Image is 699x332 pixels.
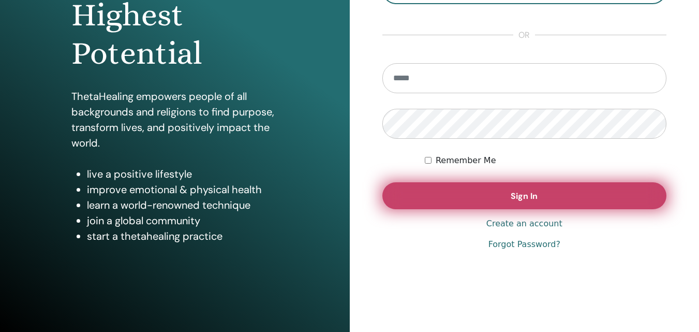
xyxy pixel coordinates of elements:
[382,182,667,209] button: Sign In
[511,191,538,201] span: Sign In
[87,228,278,244] li: start a thetahealing practice
[71,89,278,151] p: ThetaHealing empowers people of all backgrounds and religions to find purpose, transform lives, a...
[436,154,496,167] label: Remember Me
[87,197,278,213] li: learn a world-renowned technique
[425,154,666,167] div: Keep me authenticated indefinitely or until I manually logout
[488,238,560,251] a: Forgot Password?
[513,29,535,41] span: or
[87,182,278,197] li: improve emotional & physical health
[87,213,278,228] li: join a global community
[486,218,562,230] a: Create an account
[87,166,278,182] li: live a positive lifestyle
